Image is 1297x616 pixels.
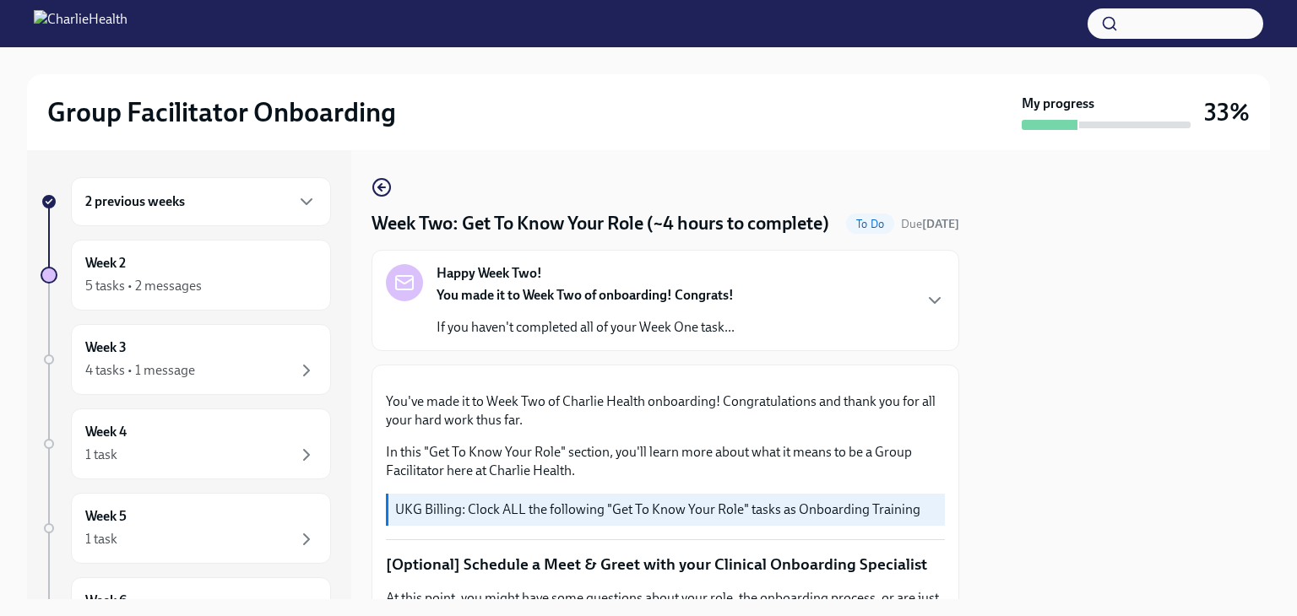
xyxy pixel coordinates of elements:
div: 1 task [85,446,117,464]
p: UKG Billing: Clock ALL the following "Get To Know Your Role" tasks as Onboarding Training [395,500,938,519]
p: If you haven't completed all of your Week One task... [437,318,735,337]
span: October 13th, 2025 10:00 [901,216,959,232]
h3: 33% [1204,97,1250,127]
strong: [DATE] [922,217,959,231]
p: [Optional] Schedule a Meet & Greet with your Clinical Onboarding Specialist [386,554,945,575]
h4: Week Two: Get To Know Your Role (~4 hours to complete) [372,211,829,236]
h2: Group Facilitator Onboarding [47,95,396,129]
a: Week 34 tasks • 1 message [41,324,331,395]
a: Week 51 task [41,493,331,564]
div: 1 task [85,530,117,548]
span: To Do [846,218,894,230]
h6: 2 previous weeks [85,192,185,211]
p: You've made it to Week Two of Charlie Health onboarding! Congratulations and thank you for all yo... [386,392,945,430]
a: Week 41 task [41,408,331,479]
h6: Week 4 [85,423,127,441]
span: Due [901,217,959,231]
div: 2 previous weeks [71,177,331,226]
h6: Week 6 [85,592,127,610]
h6: Week 5 [85,507,127,526]
a: Week 25 tasks • 2 messages [41,240,331,311]
strong: My progress [1022,95,1094,113]
h6: Week 3 [85,338,127,357]
img: CharlieHealth [34,10,128,37]
strong: Happy Week Two! [437,264,542,283]
h6: Week 2 [85,254,126,273]
div: 4 tasks • 1 message [85,361,195,380]
div: 5 tasks • 2 messages [85,277,202,295]
p: In this "Get To Know Your Role" section, you'll learn more about what it means to be a Group Faci... [386,443,945,480]
strong: You made it to Week Two of onboarding! Congrats! [437,287,734,303]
